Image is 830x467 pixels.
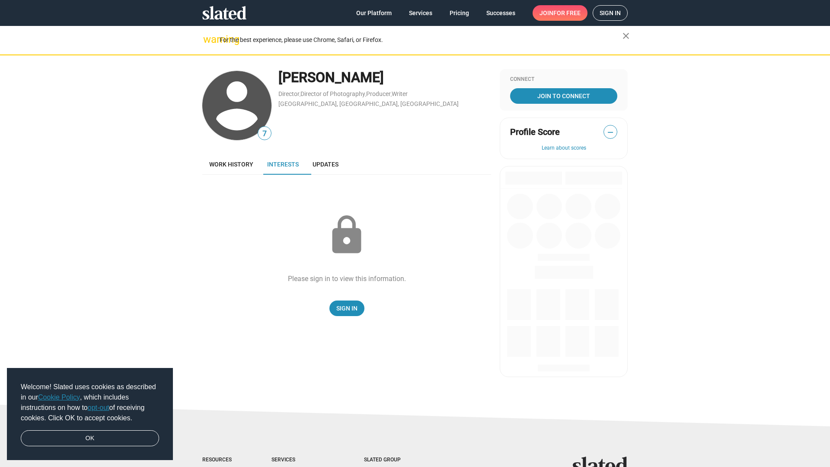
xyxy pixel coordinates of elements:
span: Pricing [450,5,469,21]
span: for free [553,5,581,21]
div: Connect [510,76,617,83]
div: For the best experience, please use Chrome, Safari, or Firefox. [220,34,622,46]
a: Director of Photography [300,90,365,97]
a: [GEOGRAPHIC_DATA], [GEOGRAPHIC_DATA], [GEOGRAPHIC_DATA] [278,100,459,107]
div: Resources [202,457,237,464]
div: Slated Group [364,457,423,464]
a: Sign in [593,5,628,21]
span: , [391,92,392,97]
span: Join [539,5,581,21]
a: Join To Connect [510,88,617,104]
a: opt-out [88,404,109,411]
div: Services [271,457,329,464]
mat-icon: lock [325,214,368,257]
span: Interests [267,161,299,168]
span: Updates [313,161,338,168]
a: Successes [479,5,522,21]
span: Welcome! Slated uses cookies as described in our , which includes instructions on how to of recei... [21,382,159,423]
span: Profile Score [510,126,560,138]
span: Services [409,5,432,21]
a: dismiss cookie message [21,430,159,447]
div: cookieconsent [7,368,173,461]
span: Sign In [336,301,358,316]
a: Our Platform [349,5,399,21]
a: Sign In [329,301,364,316]
span: 7 [258,128,271,140]
span: Join To Connect [512,88,616,104]
a: Director [278,90,300,97]
a: Updates [306,154,345,175]
div: Please sign in to view this information. [288,274,406,283]
mat-icon: warning [203,34,214,45]
a: Joinfor free [533,5,587,21]
span: Our Platform [356,5,392,21]
div: [PERSON_NAME] [278,68,491,87]
a: Pricing [443,5,476,21]
button: Learn about scores [510,145,617,152]
a: Work history [202,154,260,175]
a: Producer [366,90,391,97]
a: Services [402,5,439,21]
span: , [365,92,366,97]
span: — [604,127,617,138]
a: Writer [392,90,408,97]
a: Cookie Policy [38,393,80,401]
span: Successes [486,5,515,21]
span: Sign in [600,6,621,20]
span: Work history [209,161,253,168]
mat-icon: close [621,31,631,41]
a: Interests [260,154,306,175]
